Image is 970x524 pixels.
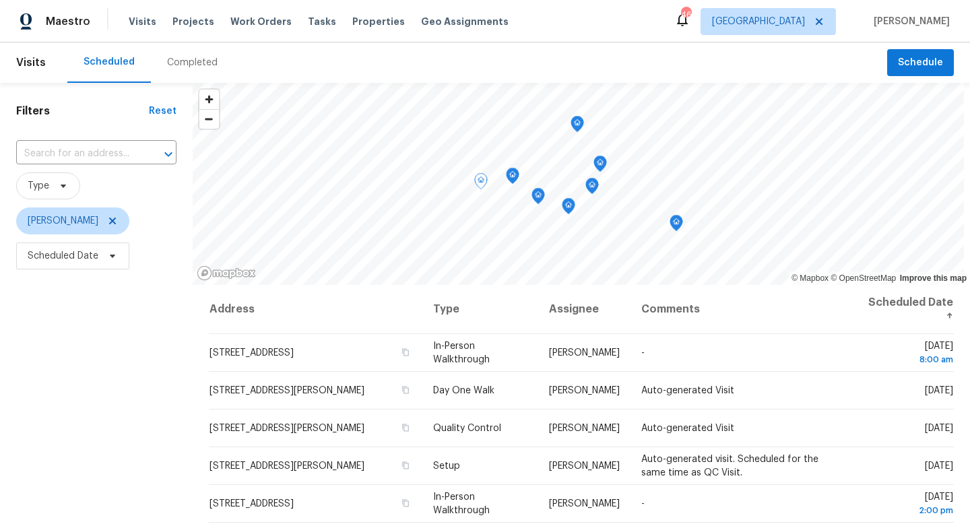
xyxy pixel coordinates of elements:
[28,179,49,193] span: Type
[712,15,805,28] span: [GEOGRAPHIC_DATA]
[630,285,854,334] th: Comments
[925,386,953,395] span: [DATE]
[46,15,90,28] span: Maestro
[549,461,620,471] span: [PERSON_NAME]
[865,341,953,366] span: [DATE]
[641,455,818,478] span: Auto-generated visit. Scheduled for the same time as QC Visit.
[199,90,219,109] button: Zoom in
[898,55,943,71] span: Schedule
[199,110,219,129] span: Zoom out
[197,265,256,281] a: Mapbox homepage
[172,15,214,28] span: Projects
[352,15,405,28] span: Properties
[506,168,519,189] div: Map marker
[433,492,490,515] span: In-Person Walkthrough
[167,56,218,69] div: Completed
[925,424,953,433] span: [DATE]
[433,386,494,395] span: Day One Walk
[900,273,967,283] a: Improve this map
[399,459,412,471] button: Copy Address
[16,104,149,118] h1: Filters
[399,384,412,396] button: Copy Address
[422,285,538,334] th: Type
[433,424,501,433] span: Quality Control
[433,461,460,471] span: Setup
[549,499,620,509] span: [PERSON_NAME]
[641,348,645,358] span: -
[641,386,734,395] span: Auto-generated Visit
[641,499,645,509] span: -
[791,273,829,283] a: Mapbox
[209,386,364,395] span: [STREET_ADDRESS][PERSON_NAME]
[16,48,46,77] span: Visits
[399,346,412,358] button: Copy Address
[474,173,488,194] div: Map marker
[209,499,294,509] span: [STREET_ADDRESS]
[159,145,178,164] button: Open
[129,15,156,28] span: Visits
[433,341,490,364] span: In-Person Walkthrough
[308,17,336,26] span: Tasks
[925,461,953,471] span: [DATE]
[868,15,950,28] span: [PERSON_NAME]
[209,461,364,471] span: [STREET_ADDRESS][PERSON_NAME]
[28,249,98,263] span: Scheduled Date
[84,55,135,69] div: Scheduled
[585,178,599,199] div: Map marker
[28,214,98,228] span: [PERSON_NAME]
[549,424,620,433] span: [PERSON_NAME]
[562,198,575,219] div: Map marker
[670,215,683,236] div: Map marker
[549,348,620,358] span: [PERSON_NAME]
[593,156,607,176] div: Map marker
[865,492,953,517] span: [DATE]
[531,188,545,209] div: Map marker
[865,504,953,517] div: 2:00 pm
[538,285,630,334] th: Assignee
[854,285,954,334] th: Scheduled Date ↑
[549,386,620,395] span: [PERSON_NAME]
[193,83,964,285] canvas: Map
[230,15,292,28] span: Work Orders
[571,116,584,137] div: Map marker
[209,285,422,334] th: Address
[149,104,176,118] div: Reset
[421,15,509,28] span: Geo Assignments
[831,273,896,283] a: OpenStreetMap
[209,348,294,358] span: [STREET_ADDRESS]
[887,49,954,77] button: Schedule
[209,424,364,433] span: [STREET_ADDRESS][PERSON_NAME]
[865,353,953,366] div: 8:00 am
[641,424,734,433] span: Auto-generated Visit
[16,143,139,164] input: Search for an address...
[399,497,412,509] button: Copy Address
[399,422,412,434] button: Copy Address
[199,109,219,129] button: Zoom out
[681,8,690,22] div: 46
